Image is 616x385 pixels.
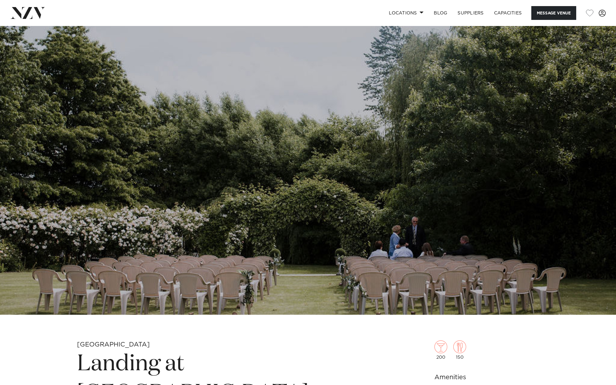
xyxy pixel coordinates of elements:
img: dining.png [453,340,466,353]
img: cocktail.png [434,340,447,353]
a: Locations [384,6,429,20]
small: [GEOGRAPHIC_DATA] [77,341,150,348]
h6: Amenities [434,372,539,382]
div: 150 [453,340,466,360]
a: BLOG [429,6,452,20]
a: Capacities [489,6,527,20]
a: SUPPLIERS [452,6,489,20]
img: nzv-logo.png [10,7,45,19]
div: 200 [434,340,447,360]
button: Message Venue [531,6,576,20]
